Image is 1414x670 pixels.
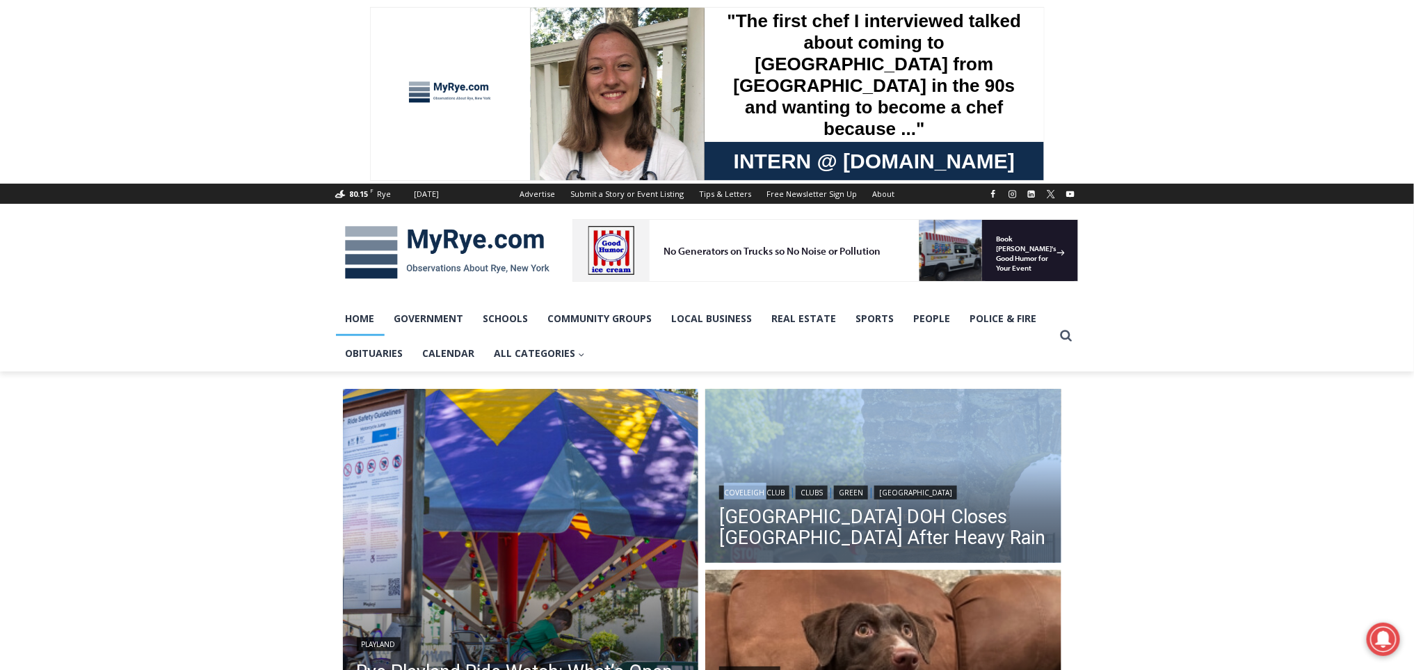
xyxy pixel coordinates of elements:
[691,184,759,204] a: Tips & Letters
[1043,186,1059,202] a: X
[336,301,1054,372] nav: Primary Navigation
[336,216,559,289] img: MyRye.com
[904,301,961,336] a: People
[874,486,957,500] a: [GEOGRAPHIC_DATA]
[865,184,902,204] a: About
[705,389,1061,567] a: Read More Westchester County DOH Closes Coveleigh Club Beach After Heavy Rain
[474,301,538,336] a: Schools
[336,301,385,336] a: Home
[424,15,484,54] h4: Book [PERSON_NAME]'s Good Humor for Your Event
[385,301,474,336] a: Government
[1023,186,1040,202] a: Linkedin
[985,186,1002,202] a: Facebook
[796,486,828,500] a: Clubs
[91,25,344,38] div: No Generators on Trucks so No Noise or Pollution
[719,486,789,500] a: Coveleigh Club
[378,188,392,200] div: Rye
[759,184,865,204] a: Free Newsletter Sign Up
[705,389,1061,567] img: (PHOTO: Coveleigh Club, at 459 Stuyvesant Avenue in Rye. Credit: Justin Gray.)
[961,301,1047,336] a: Police & Fire
[413,336,485,371] a: Calendar
[662,301,762,336] a: Local Business
[1,140,140,173] a: Open Tues. - Sun. [PHONE_NUMBER]
[357,637,401,651] a: Playland
[143,87,204,166] div: Located at [STREET_ADDRESS][PERSON_NAME]
[1062,186,1079,202] a: YouTube
[335,135,674,173] a: Intern @ [DOMAIN_NAME]
[719,483,1047,500] div: | | |
[364,138,645,170] span: Intern @ [DOMAIN_NAME]
[834,486,868,500] a: Green
[370,186,373,194] span: F
[413,4,502,63] a: Book [PERSON_NAME]'s Good Humor for Your Event
[4,143,136,196] span: Open Tues. - Sun. [PHONE_NUMBER]
[846,301,904,336] a: Sports
[351,1,657,135] div: "The first chef I interviewed talked about coming to [GEOGRAPHIC_DATA] from [GEOGRAPHIC_DATA] in ...
[762,301,846,336] a: Real Estate
[563,184,691,204] a: Submit a Story or Event Listing
[485,336,595,371] button: Child menu of All Categories
[512,184,902,204] nav: Secondary Navigation
[538,301,662,336] a: Community Groups
[336,336,413,371] a: Obituaries
[1004,186,1021,202] a: Instagram
[512,184,563,204] a: Advertise
[1054,324,1079,349] button: View Search Form
[349,189,368,199] span: 80.15
[415,188,440,200] div: [DATE]
[719,507,1047,548] a: [GEOGRAPHIC_DATA] DOH Closes [GEOGRAPHIC_DATA] After Heavy Rain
